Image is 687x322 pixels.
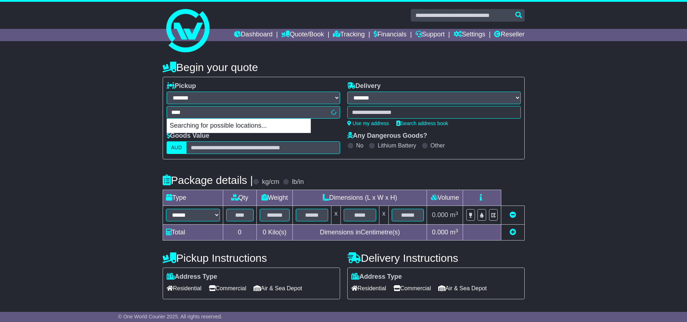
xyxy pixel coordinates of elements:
span: © One World Courier 2025. All rights reserved. [118,314,223,319]
a: Tracking [333,29,365,41]
a: Add new item [510,229,516,236]
span: m [450,211,458,219]
label: kg/cm [262,178,279,186]
label: Goods Value [167,132,210,140]
typeahead: Please provide city [167,106,340,119]
td: Type [163,190,223,206]
h4: Begin your quote [163,61,525,73]
label: Delivery [347,82,381,90]
td: Qty [223,190,256,206]
td: x [379,206,388,225]
label: No [356,142,364,149]
span: Residential [351,283,386,294]
h4: Package details | [163,174,253,186]
span: Residential [167,283,202,294]
p: Searching for possible locations... [167,119,311,133]
a: Reseller [494,29,524,41]
a: Use my address [347,120,389,126]
td: 0 [223,225,256,241]
a: Support [415,29,445,41]
label: Other [431,142,445,149]
span: Commercial [393,283,431,294]
label: Pickup [167,82,196,90]
sup: 3 [455,211,458,216]
td: Weight [256,190,293,206]
td: x [331,206,341,225]
a: Dashboard [234,29,273,41]
h4: Delivery Instructions [347,252,525,264]
span: Air & Sea Depot [438,283,487,294]
td: Dimensions in Centimetre(s) [293,225,427,241]
label: Address Type [351,273,402,281]
a: Financials [374,29,406,41]
span: Air & Sea Depot [254,283,302,294]
label: Lithium Battery [378,142,416,149]
span: m [450,229,458,236]
span: 0.000 [432,211,448,219]
td: Total [163,225,223,241]
a: Search address book [396,120,448,126]
a: Settings [454,29,485,41]
span: 0 [263,229,266,236]
label: AUD [167,141,187,154]
label: Any Dangerous Goods? [347,132,427,140]
label: Address Type [167,273,217,281]
a: Quote/Book [281,29,324,41]
td: Kilo(s) [256,225,293,241]
h4: Pickup Instructions [163,252,340,264]
td: Dimensions (L x W x H) [293,190,427,206]
span: 0.000 [432,229,448,236]
sup: 3 [455,228,458,233]
td: Volume [427,190,463,206]
a: Remove this item [510,211,516,219]
label: lb/in [292,178,304,186]
span: Commercial [209,283,246,294]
